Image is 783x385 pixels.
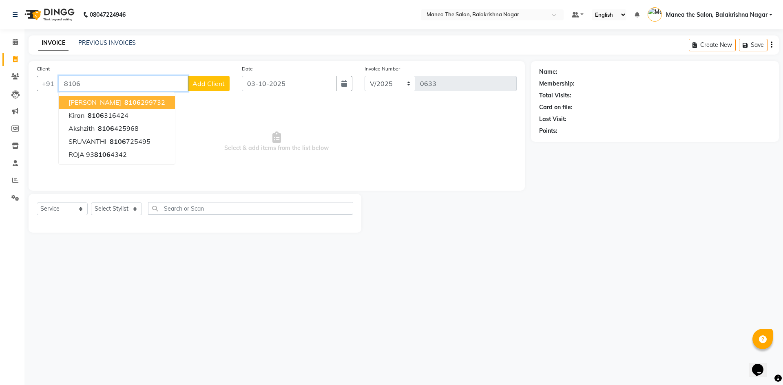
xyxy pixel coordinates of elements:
[69,150,84,158] span: ROJA
[192,79,225,88] span: Add Client
[21,3,77,26] img: logo
[88,111,104,119] span: 8106
[242,65,253,73] label: Date
[123,98,165,106] ngb-highlight: 299732
[148,202,353,215] input: Search or Scan
[739,39,768,51] button: Save
[539,103,573,112] div: Card on file:
[108,137,150,145] ngb-highlight: 725495
[59,76,188,91] input: Search by Name/Mobile/Email/Code
[365,65,400,73] label: Invoice Number
[86,150,127,158] ngb-highlight: 93 4342
[69,124,95,132] span: Akshzith
[69,111,84,119] span: Kiran
[69,137,106,145] span: SRUVANTHI
[86,111,128,119] ngb-highlight: 316424
[648,7,662,22] img: Manea the Salon, Balakrishna Nagar
[539,127,557,135] div: Points:
[666,11,768,19] span: Manea the Salon, Balakrishna Nagar
[94,150,111,158] span: 8106
[37,76,60,91] button: +91
[124,98,141,106] span: 8106
[37,101,517,183] span: Select & add items from the list below
[539,115,566,123] div: Last Visit:
[539,91,571,100] div: Total Visits:
[188,76,230,91] button: Add Client
[69,98,121,106] span: [PERSON_NAME]
[689,39,736,51] button: Create New
[539,68,557,76] div: Name:
[78,39,136,46] a: PREVIOUS INVOICES
[749,352,775,377] iframe: chat widget
[110,137,126,145] span: 8106
[38,36,69,51] a: INVOICE
[90,3,126,26] b: 08047224946
[539,79,575,88] div: Membership:
[37,65,50,73] label: Client
[98,124,114,132] span: 8106
[96,124,139,132] ngb-highlight: 425968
